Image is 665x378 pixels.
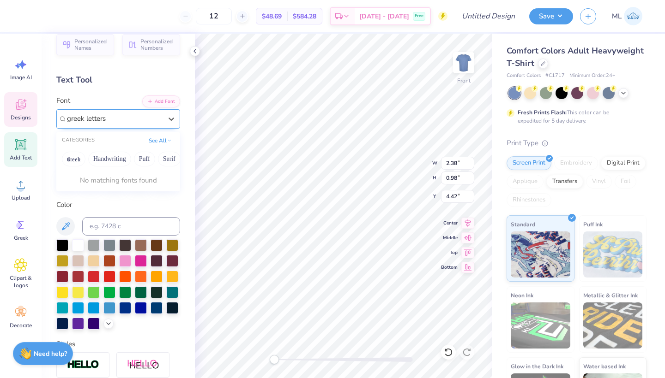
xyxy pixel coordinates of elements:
[56,171,180,189] div: No matching fonts found
[583,219,603,229] span: Puff Ink
[10,322,32,329] span: Decorate
[441,249,458,256] span: Top
[6,274,36,289] span: Clipart & logos
[10,154,32,161] span: Add Text
[34,349,67,358] strong: Need help?
[624,7,642,25] img: Mallie Lahman
[56,34,114,55] button: Personalized Names
[441,264,458,271] span: Bottom
[583,361,626,371] span: Water based Ink
[457,77,471,85] div: Front
[583,302,643,348] img: Metallic & Glitter Ink
[56,339,75,349] label: Styles
[74,38,109,51] span: Personalized Names
[12,194,30,201] span: Upload
[529,8,573,24] button: Save
[511,231,570,278] img: Standard
[127,359,159,371] img: Shadow
[511,361,563,371] span: Glow in the Dark Ink
[196,8,232,24] input: – –
[511,302,570,348] img: Neon Ink
[441,234,458,242] span: Middle
[142,95,180,107] button: Add Font
[88,152,131,166] button: Handwriting
[293,12,316,21] span: $584.28
[56,74,180,86] div: Text Tool
[583,290,638,300] span: Metallic & Glitter Ink
[82,217,180,236] input: e.g. 7428 c
[14,234,28,242] span: Greek
[608,7,647,25] a: ML
[612,11,622,22] span: ML
[134,152,155,166] button: Puff
[511,219,535,229] span: Standard
[546,175,583,189] div: Transfers
[62,152,85,166] button: Greek
[158,152,181,166] button: Serif
[146,136,175,145] button: See All
[586,175,612,189] div: Vinyl
[545,72,565,80] span: # C1717
[518,108,631,125] div: This color can be expedited for 5 day delivery.
[415,13,423,19] span: Free
[441,219,458,227] span: Center
[11,114,31,121] span: Designs
[10,74,32,81] span: Image AI
[507,175,544,189] div: Applique
[359,12,409,21] span: [DATE] - [DATE]
[67,360,99,370] img: Stroke
[511,290,533,300] span: Neon Ink
[56,200,180,210] label: Color
[270,355,279,364] div: Accessibility label
[615,175,636,189] div: Foil
[454,53,473,72] img: Front
[507,193,551,207] div: Rhinestones
[601,156,646,170] div: Digital Print
[262,12,282,21] span: $48.69
[518,109,567,116] strong: Fresh Prints Flash:
[569,72,616,80] span: Minimum Order: 24 +
[583,231,643,278] img: Puff Ink
[62,136,95,144] div: CATEGORIES
[122,34,180,55] button: Personalized Numbers
[507,138,647,148] div: Print Type
[454,7,522,25] input: Untitled Design
[56,95,70,106] label: Font
[554,156,598,170] div: Embroidery
[507,45,644,69] span: Comfort Colors Adult Heavyweight T-Shirt
[140,38,175,51] span: Personalized Numbers
[507,72,541,80] span: Comfort Colors
[507,156,551,170] div: Screen Print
